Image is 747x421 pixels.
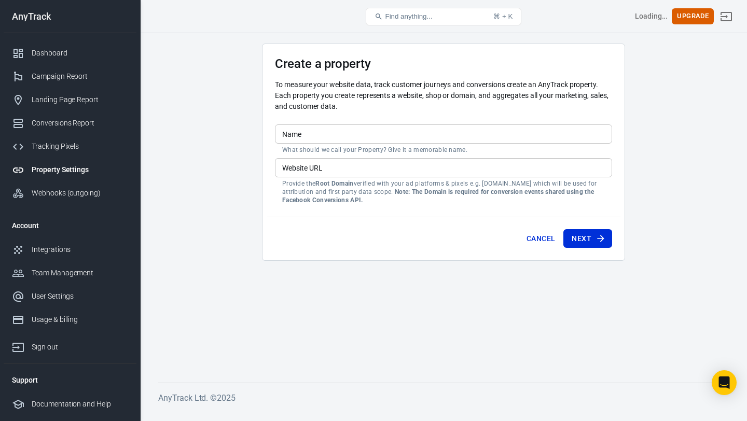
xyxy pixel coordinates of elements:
[32,71,128,82] div: Campaign Report
[4,41,136,65] a: Dashboard
[4,135,136,158] a: Tracking Pixels
[32,118,128,129] div: Conversions Report
[4,65,136,88] a: Campaign Report
[4,158,136,181] a: Property Settings
[315,180,353,187] strong: Root Domain
[4,368,136,392] li: Support
[275,57,612,71] h3: Create a property
[275,124,612,144] input: Your Website Name
[385,12,432,20] span: Find anything...
[4,331,136,359] a: Sign out
[282,179,605,204] p: Provide the verified with your ad platforms & pixels e.g. [DOMAIN_NAME] which will be used for at...
[563,229,612,248] button: Next
[275,79,612,112] p: To measure your website data, track customer journeys and conversions create an AnyTrack property...
[4,181,136,205] a: Webhooks (outgoing)
[4,285,136,308] a: User Settings
[32,94,128,105] div: Landing Page Report
[4,111,136,135] a: Conversions Report
[712,370,737,395] div: Open Intercom Messenger
[32,314,128,325] div: Usage & billing
[275,158,612,177] input: example.com
[32,268,128,278] div: Team Management
[158,391,729,404] h6: AnyTrack Ltd. © 2025
[32,141,128,152] div: Tracking Pixels
[4,12,136,21] div: AnyTrack
[4,88,136,111] a: Landing Page Report
[32,244,128,255] div: Integrations
[4,308,136,331] a: Usage & billing
[4,261,136,285] a: Team Management
[32,342,128,353] div: Sign out
[4,238,136,261] a: Integrations
[672,8,714,24] button: Upgrade
[366,8,521,25] button: Find anything...⌘ + K
[282,188,594,204] strong: Note: The Domain is required for conversion events shared using the Facebook Conversions API.
[32,399,128,410] div: Documentation and Help
[635,11,668,22] div: Account id: <>
[32,48,128,59] div: Dashboard
[282,146,605,154] p: What should we call your Property? Give it a memorable name.
[4,213,136,238] li: Account
[32,164,128,175] div: Property Settings
[522,229,559,248] button: Cancel
[714,4,739,29] a: Sign out
[493,12,513,20] div: ⌘ + K
[32,291,128,302] div: User Settings
[32,188,128,199] div: Webhooks (outgoing)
